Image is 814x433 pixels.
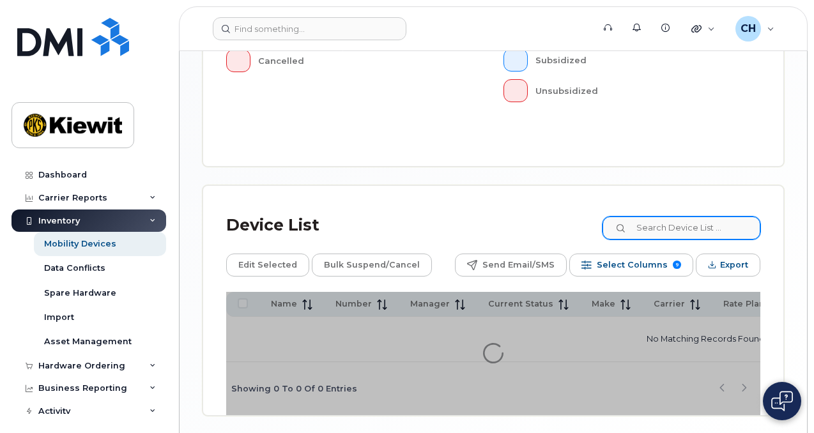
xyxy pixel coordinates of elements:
[258,49,463,72] div: Cancelled
[741,21,756,36] span: CH
[226,209,319,242] div: Device List
[696,254,760,277] button: Export
[535,79,741,102] div: Unsubsidized
[673,261,681,269] span: 9
[726,16,783,42] div: Cassandra Hornback
[771,391,793,411] img: Open chat
[238,255,297,275] span: Edit Selected
[682,16,724,42] div: Quicklinks
[324,255,420,275] span: Bulk Suspend/Cancel
[226,254,309,277] button: Edit Selected
[720,255,748,275] span: Export
[597,255,668,275] span: Select Columns
[603,216,760,239] input: Search Device List ...
[569,254,693,277] button: Select Columns 9
[535,49,741,72] div: Subsidized
[482,255,555,275] span: Send Email/SMS
[455,254,567,277] button: Send Email/SMS
[312,254,432,277] button: Bulk Suspend/Cancel
[213,17,406,40] input: Find something...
